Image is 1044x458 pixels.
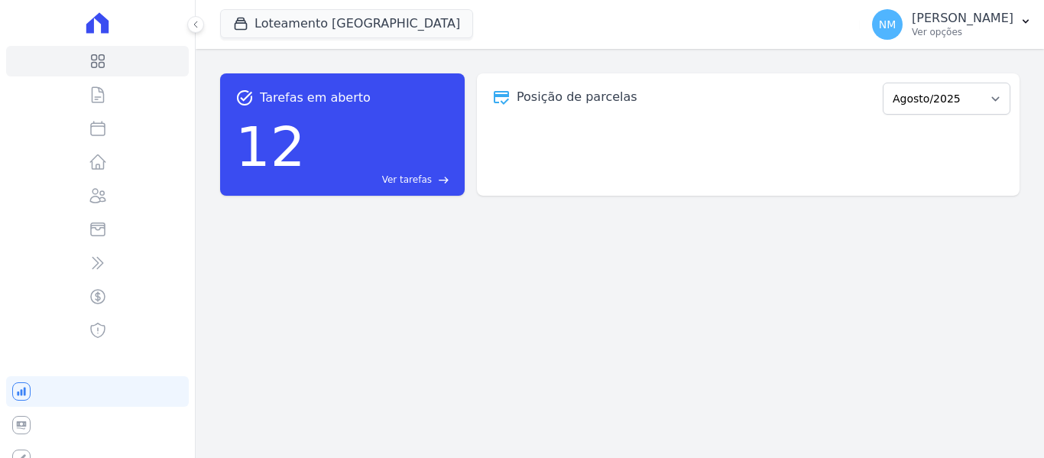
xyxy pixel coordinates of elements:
[879,19,896,30] span: NM
[220,9,473,38] button: Loteamento [GEOGRAPHIC_DATA]
[235,107,306,187] div: 12
[517,88,637,106] div: Posição de parcelas
[912,26,1013,38] p: Ver opções
[260,89,371,107] span: Tarefas em aberto
[438,174,449,186] span: east
[382,173,432,187] span: Ver tarefas
[235,89,254,107] span: task_alt
[912,11,1013,26] p: [PERSON_NAME]
[860,3,1044,46] button: NM [PERSON_NAME] Ver opções
[312,173,449,187] a: Ver tarefas east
